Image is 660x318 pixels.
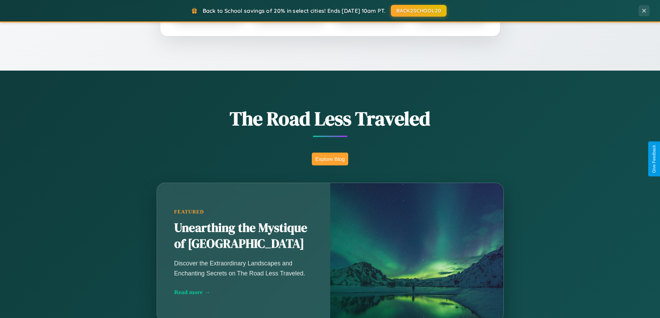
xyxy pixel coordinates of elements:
[174,209,313,215] div: Featured
[652,145,657,173] div: Give Feedback
[174,220,313,252] h2: Unearthing the Mystique of [GEOGRAPHIC_DATA]
[203,7,386,14] span: Back to School savings of 20% in select cities! Ends [DATE] 10am PT.
[122,105,538,132] h1: The Road Less Traveled
[391,5,447,17] button: BACK2SCHOOL20
[312,153,348,165] button: Explore Blog
[174,258,313,278] p: Discover the Extraordinary Landscapes and Enchanting Secrets on The Road Less Traveled.
[174,289,313,296] div: Read more →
